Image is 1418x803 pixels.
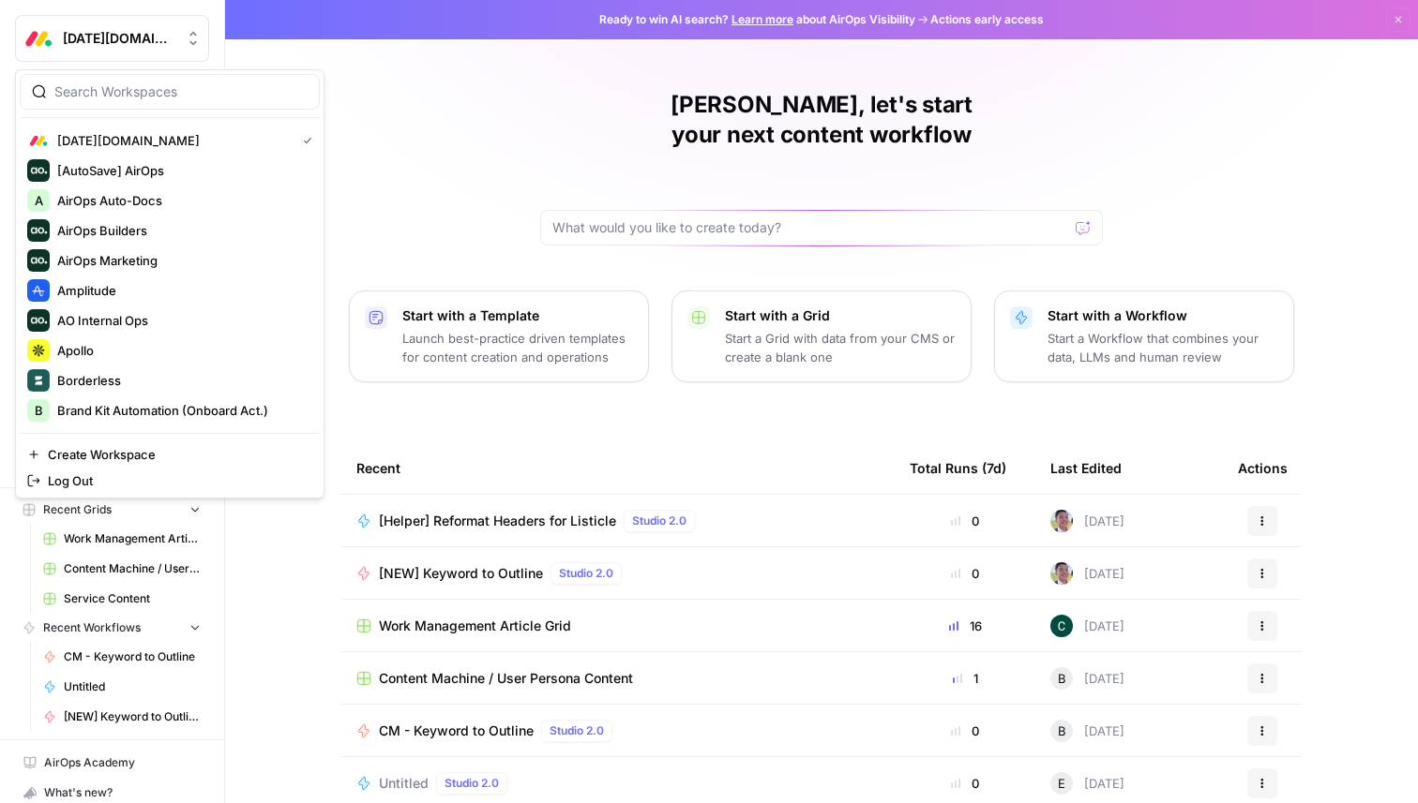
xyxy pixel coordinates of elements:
div: 0 [910,564,1020,583]
span: Brand Kit Automation (Onboard Act.) [57,401,305,420]
img: vwv6frqzyjkvcnqomnnxlvzyyij2 [1050,615,1073,637]
p: Start with a Workflow [1048,306,1278,325]
span: Untitled [64,678,201,695]
img: Apollo Logo [27,339,50,362]
span: Log Out [48,471,305,490]
span: Amplitude [57,281,305,300]
a: [NEW] Keyword to Outline [35,702,209,732]
span: Apollo [57,341,305,360]
span: Ready to win AI search? about AirOps Visibility [599,11,915,28]
span: Work Management Article Grid [64,530,201,547]
span: B [1058,669,1066,688]
input: Search Workspaces [54,82,308,101]
img: 99f2gcj60tl1tjps57nny4cf0tt1 [1050,562,1073,585]
span: Untitled [379,774,429,793]
a: UntitledStudio 2.0 [356,772,880,795]
span: Borderless [57,371,305,390]
div: [DATE] [1050,510,1124,532]
img: Monday.com Logo [22,22,55,55]
span: AirOps Auto-Docs [57,191,305,210]
span: Create Workspace [48,445,305,464]
img: [AutoSave] AirOps Logo [27,159,50,182]
div: [DATE] [1050,772,1124,795]
span: [DATE][DOMAIN_NAME] [63,29,176,48]
span: Service Content [64,590,201,607]
div: 0 [910,721,1020,740]
div: [DATE] [1050,615,1124,637]
a: CM - Keyword to Outline [35,642,209,672]
p: Start with a Grid [725,306,956,325]
div: Workspace: Monday.com [15,69,324,498]
a: Work Management Article Grid [35,524,209,554]
span: Content Machine / User Persona Content [379,669,633,688]
img: AirOps Marketing Logo [27,249,50,272]
div: Total Runs (7d) [910,442,1006,494]
a: Content Machine / User Persona Content [35,554,209,584]
button: Recent Workflows [15,614,209,642]
button: Workspace: Monday.com [15,15,209,62]
div: 16 [910,617,1020,635]
span: Content Machine / User Persona Content [64,560,201,577]
span: Studio 2.0 [559,565,613,582]
img: Monday.com Logo [27,129,50,152]
img: Borderless Logo [27,369,50,392]
a: Create Workspace [20,441,320,468]
span: Studio 2.0 [550,722,604,739]
button: Recent Grids [15,496,209,524]
div: Last Edited [1050,442,1122,494]
span: Work Management Article Grid [379,617,571,635]
span: CM - Keyword to Outline [379,721,534,740]
span: AO Internal Ops [57,311,305,330]
a: [NEW] Keyword to OutlineStudio 2.0 [356,562,880,585]
a: Learn more [732,12,793,26]
span: [AutoSave] AirOps [57,161,305,180]
span: [DATE][DOMAIN_NAME] [57,131,288,150]
a: Work Management Article Grid [356,617,880,635]
span: Recent Workflows [43,619,141,636]
span: A [35,191,43,210]
div: [DATE] [1050,562,1124,585]
img: AirOps Builders Logo [27,219,50,242]
a: Untitled [35,672,209,702]
a: [Helper] Reformat Headers for ListicleStudio 2.0 [356,510,880,532]
a: CM - Keyword to OutlineStudio 2.0 [356,720,880,742]
a: Content Machine / User Persona Content [356,669,880,688]
span: Recent Grids [43,501,112,518]
span: AirOps Marketing [57,251,305,270]
img: AO Internal Ops Logo [27,309,50,332]
button: Start with a TemplateLaunch best-practice driven templates for content creation and operations [349,290,649,382]
a: AirOps Academy [15,748,209,778]
span: Studio 2.0 [445,775,499,792]
div: [DATE] [1050,720,1124,742]
img: Amplitude Logo [27,279,50,302]
p: Start with a Template [402,306,633,325]
img: 99f2gcj60tl1tjps57nny4cf0tt1 [1050,510,1073,532]
div: Recent [356,442,880,494]
span: Studio 2.0 [632,513,686,529]
span: AirOps Builders [57,221,305,240]
div: 0 [910,774,1020,793]
a: Log Out [20,468,320,494]
span: [Helper] Reformat Headers for Listicle [379,512,616,530]
h1: [PERSON_NAME], let's start your next content workflow [540,90,1103,150]
p: Launch best-practice driven templates for content creation and operations [402,329,633,366]
span: CM - Keyword to Outline [64,648,201,665]
div: Actions [1238,442,1288,494]
button: Start with a GridStart a Grid with data from your CMS or create a blank one [671,290,972,382]
span: B [35,401,43,420]
div: [DATE] [1050,667,1124,690]
p: Start a Grid with data from your CMS or create a blank one [725,329,956,366]
a: Service Content [35,584,209,614]
span: AirOps Academy [44,754,201,771]
span: [NEW] Keyword to Outline [379,564,543,583]
p: Start a Workflow that combines your data, LLMs and human review [1048,329,1278,366]
span: [NEW] Keyword to Outline [64,708,201,725]
input: What would you like to create today? [552,218,1068,237]
span: Actions early access [930,11,1044,28]
span: B [1058,721,1066,740]
div: 0 [910,512,1020,530]
button: Start with a WorkflowStart a Workflow that combines your data, LLMs and human review [994,290,1294,382]
span: E [1058,774,1065,793]
div: 1 [910,669,1020,688]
